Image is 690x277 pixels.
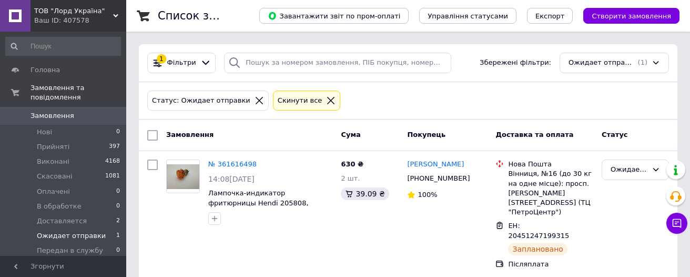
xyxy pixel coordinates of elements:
span: Cума [341,131,360,138]
button: Чат з покупцем [666,213,687,234]
a: [PERSON_NAME] [407,160,464,170]
span: 0 [116,187,120,196]
button: Управління статусами [419,8,516,24]
span: 2 [116,216,120,226]
span: Прийняті [37,142,69,152]
span: Фільтри [167,58,196,68]
span: 100% [418,191,437,199]
span: Замовлення та повідомлення [31,83,126,102]
span: 2 шт. [341,174,360,182]
span: ТОВ "Лорд Україна" [34,6,113,16]
button: Завантажити звіт по пром-оплаті [259,8,409,24]
div: 1 [157,54,166,64]
a: № 361616498 [208,160,257,168]
img: Фото товару [167,164,199,189]
button: Створити замовлення [583,8,679,24]
span: Ожидает отправки [37,231,106,241]
span: Виконані [37,157,69,166]
span: Доставка та оплата [495,131,573,138]
div: Післяплата [508,260,593,269]
span: 0 [116,246,120,265]
input: Пошук [5,37,121,56]
div: Ваш ID: 407578 [34,16,126,25]
span: Збережені фільтри: [480,58,551,68]
span: Статус [602,131,628,138]
span: (1) [638,58,647,66]
button: Експорт [527,8,573,24]
a: Фото товару [166,160,200,193]
span: В обработке [37,202,82,211]
span: Управління статусами [428,12,508,20]
span: Скасовані [37,172,73,181]
span: 397 [109,142,120,152]
span: Ожидает отправки [569,58,636,68]
div: 39.09 ₴ [341,187,389,200]
span: Замовлення [31,111,74,121]
span: 4168 [105,157,120,166]
div: Статус: Ожидает отправки [150,95,252,106]
span: Замовлення [166,131,214,138]
span: ЕН: 20451247199315 [508,222,569,240]
span: Головна [31,65,60,75]
span: Оплачені [37,187,70,196]
a: Створити замовлення [573,12,679,19]
div: Вінниця, №16 (до 30 кг на одне місце): просп. [PERSON_NAME][STREET_ADDRESS] (ТЦ "ПетроЦентр") [508,169,593,217]
span: Покупець [407,131,445,138]
a: Лампочка-индикатор фритюрницы Hendi 205808, 205815, 205822 [208,189,309,216]
span: Нові [37,127,52,137]
span: Завантажити звіт по пром-оплаті [268,11,400,21]
span: Передан в службу доставки [37,246,116,265]
span: 14:08[DATE] [208,175,255,183]
span: 1 [116,231,120,241]
span: Створити замовлення [592,12,671,20]
span: [PHONE_NUMBER] [407,174,470,182]
span: Експорт [535,12,565,20]
input: Пошук за номером замовлення, ПІБ покупця, номером телефону, Email, номером накладної [224,53,451,73]
div: Ожидает отправки [611,164,647,175]
h1: Список замовлень [158,9,265,22]
div: Cкинути все [276,95,324,106]
span: Доставляется [37,216,87,226]
span: 1081 [105,172,120,181]
span: 630 ₴ [341,160,363,168]
div: Нова Пошта [508,160,593,169]
div: Заплановано [508,243,567,255]
span: 0 [116,202,120,211]
span: 0 [116,127,120,137]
